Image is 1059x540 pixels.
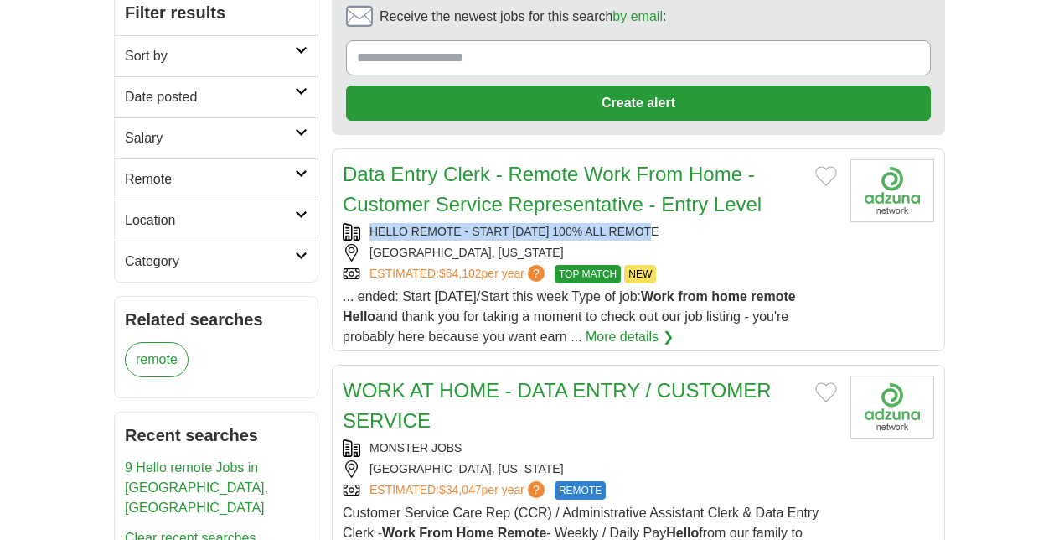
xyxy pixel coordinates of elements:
[125,210,295,231] h2: Location
[343,460,837,478] div: [GEOGRAPHIC_DATA], [US_STATE]
[419,526,452,540] strong: From
[343,223,837,241] div: HELLO REMOTE - START [DATE] 100% ALL REMOTE
[125,307,307,332] h2: Related searches
[555,481,606,500] span: REMOTE
[815,382,837,402] button: Add to favorite jobs
[343,289,796,344] span: ... ended: Start [DATE]/Start this week Type of job: and thank you for taking a moment to check o...
[439,483,482,496] span: $34,047
[850,376,934,439] img: Company logo
[125,252,295,272] h2: Category
[343,379,772,432] a: WORK AT HOME - DATA ENTRY / CUSTOMER SERVICE
[125,342,189,377] a: remote
[641,289,674,304] strong: Work
[115,200,318,241] a: Location
[586,327,674,347] a: More details ❯
[439,267,482,280] span: $64,102
[343,244,837,262] div: [GEOGRAPHIC_DATA], [US_STATE]
[528,481,545,498] span: ?
[346,86,931,121] button: Create alert
[678,289,708,304] strong: from
[125,87,295,107] h2: Date posted
[115,76,318,117] a: Date posted
[343,309,375,324] strong: Hello
[815,166,837,186] button: Add to favorite jobs
[498,526,547,540] strong: Remote
[666,526,699,540] strong: Hello
[115,241,318,282] a: Category
[711,289,747,304] strong: home
[125,128,295,148] h2: Salary
[125,460,268,515] a: 9 Hello remote Jobs in [GEOGRAPHIC_DATA], [GEOGRAPHIC_DATA]
[751,289,795,304] strong: remote
[369,265,548,283] a: ESTIMATED:$64,102per year?
[125,423,307,448] h2: Recent searches
[115,158,318,200] a: Remote
[612,9,663,23] a: by email
[380,7,666,27] span: Receive the newest jobs for this search :
[125,46,295,66] h2: Sort by
[528,265,545,282] span: ?
[343,163,762,215] a: Data Entry Clerk - Remote Work From Home - Customer Service Representative - Entry Level
[369,481,548,500] a: ESTIMATED:$34,047per year?
[850,159,934,222] img: Company logo
[382,526,416,540] strong: Work
[457,526,493,540] strong: Home
[115,35,318,76] a: Sort by
[624,265,656,283] span: NEW
[125,169,295,190] h2: Remote
[343,439,837,457] div: MONSTER JOBS
[115,117,318,158] a: Salary
[555,265,621,283] span: TOP MATCH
